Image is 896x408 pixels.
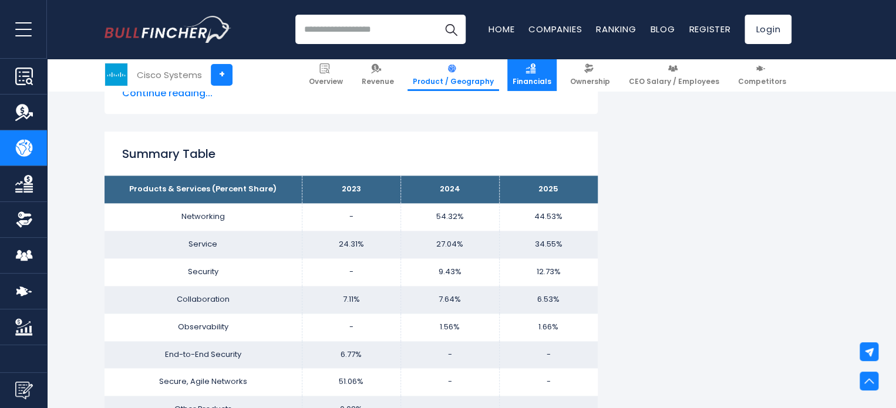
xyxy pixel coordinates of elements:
[356,59,399,91] a: Revenue
[400,203,499,231] td: 54.32%
[122,86,580,100] span: Continue reading...
[302,258,400,286] td: -
[400,313,499,341] td: 1.56%
[302,231,400,258] td: 24.31%
[738,77,786,86] span: Competitors
[105,231,302,258] td: Service
[624,59,725,91] a: CEO Salary / Employees
[105,258,302,286] td: Security
[362,77,394,86] span: Revenue
[499,368,598,396] td: -
[436,15,466,44] button: Search
[499,313,598,341] td: 1.66%
[302,286,400,313] td: 7.11%
[499,286,598,313] td: 6.53%
[105,341,302,369] td: End-to-End Security
[105,176,302,203] th: Products & Services (Percent Share)
[400,258,499,286] td: 9.43%
[105,16,231,43] img: Bullfincher logo
[629,77,719,86] span: CEO Salary / Employees
[499,341,598,369] td: -
[689,23,730,35] a: Register
[309,77,343,86] span: Overview
[565,59,615,91] a: Ownership
[499,203,598,231] td: 44.53%
[302,368,400,396] td: 51.06%
[302,341,400,369] td: 6.77%
[570,77,610,86] span: Ownership
[105,368,302,396] td: Secure, Agile Networks
[400,231,499,258] td: 27.04%
[302,176,400,203] th: 2023
[400,341,499,369] td: -
[489,23,514,35] a: Home
[304,59,348,91] a: Overview
[105,203,302,231] td: Networking
[105,313,302,341] td: Observability
[407,59,499,91] a: Product / Geography
[137,68,202,82] div: Cisco Systems
[302,203,400,231] td: -
[105,16,231,43] a: Go to homepage
[528,23,582,35] a: Companies
[745,15,791,44] a: Login
[596,23,636,35] a: Ranking
[499,176,598,203] th: 2025
[400,176,499,203] th: 2024
[400,368,499,396] td: -
[499,231,598,258] td: 34.55%
[105,63,127,86] img: CSCO logo
[499,258,598,286] td: 12.73%
[122,145,580,163] h2: Summary Table
[400,286,499,313] td: 7.64%
[15,211,33,228] img: Ownership
[413,77,494,86] span: Product / Geography
[302,313,400,341] td: -
[513,77,551,86] span: Financials
[211,64,233,86] a: +
[733,59,791,91] a: Competitors
[507,59,557,91] a: Financials
[650,23,675,35] a: Blog
[105,286,302,313] td: Collaboration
